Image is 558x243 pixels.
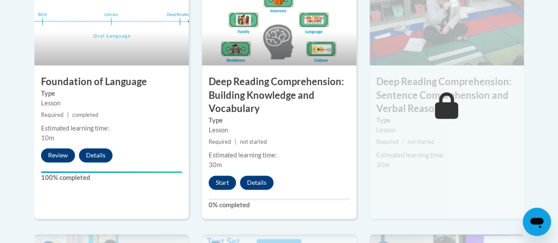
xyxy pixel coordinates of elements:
[370,75,524,116] h3: Deep Reading Comprehension: Sentence Comprehension and Verbal Reasoning
[41,89,182,98] label: Type
[523,208,551,236] iframe: Button to launch messaging window
[41,173,182,183] label: 100% completed
[408,138,434,145] span: not started
[34,75,189,89] h3: Foundation of Language
[209,138,231,145] span: Required
[376,138,399,145] span: Required
[240,176,273,190] button: Details
[67,112,69,118] span: |
[376,116,517,125] label: Type
[41,134,54,142] span: 10m
[376,161,389,168] span: 30m
[202,75,356,116] h3: Deep Reading Comprehension: Building Knowledge and Vocabulary
[41,148,75,162] button: Review
[209,125,350,135] div: Lesson
[209,161,222,168] span: 30m
[376,150,517,160] div: Estimated learning time:
[41,123,182,133] div: Estimated learning time:
[41,112,64,118] span: Required
[209,176,236,190] button: Start
[41,171,182,173] div: Your progress
[41,98,182,108] div: Lesson
[402,138,404,145] span: |
[79,148,112,162] button: Details
[209,116,350,125] label: Type
[240,138,267,145] span: not started
[209,150,350,160] div: Estimated learning time:
[72,112,98,118] span: completed
[209,200,350,210] label: 0% completed
[376,125,517,135] div: Lesson
[235,138,236,145] span: |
